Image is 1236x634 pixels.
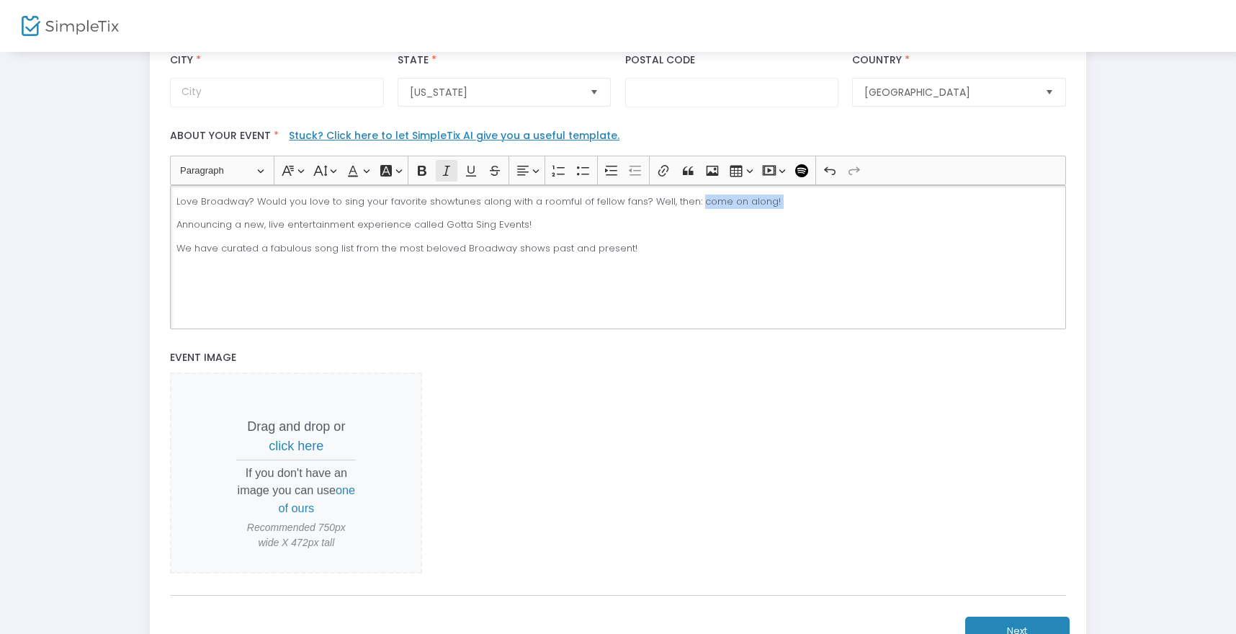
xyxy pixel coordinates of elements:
a: Stuck? Click here to let SimpleTix AI give you a useful template. [289,128,619,143]
p: If you don't have an image you can use [236,464,356,517]
input: City [170,78,383,107]
div: Rich Text Editor, main [170,185,1065,329]
span: [GEOGRAPHIC_DATA] [864,85,1033,99]
span: Recommended 750px wide X 472px tall [236,520,356,550]
button: Select [1039,79,1060,106]
span: one of ours [279,483,356,514]
p: Love Broadway? Would you love to sing your favorite showtunes along with a roomful of fellow fans... [176,195,1060,209]
label: City [170,53,204,68]
p: We have curated a fabulous song list from the most beloved Broadway shows past and present! [176,241,1060,256]
label: Country [852,53,913,68]
span: Event Image [170,350,236,365]
label: Postal Code [625,53,695,68]
label: State [398,53,439,68]
p: Announcing a new, live entertainment experience called Gotta Sing Events! [176,218,1060,232]
button: Paragraph [174,159,271,182]
div: Editor toolbar [170,156,1065,184]
label: About your event [164,122,1073,156]
span: click here [269,439,323,453]
button: Select [584,79,604,106]
p: Drag and drop or [236,417,356,456]
span: Paragraph [180,162,255,179]
span: [US_STATE] [410,85,578,99]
